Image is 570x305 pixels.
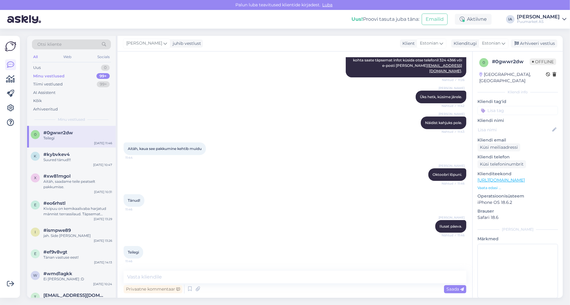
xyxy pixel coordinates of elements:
div: [DATE] 10:31 [94,190,112,194]
img: Askly Logo [5,41,16,52]
span: [PERSON_NAME] [439,163,465,168]
div: Tänan vastuse eest! [43,255,112,260]
span: Minu vestlused [58,117,85,122]
b: Uus! [351,16,363,22]
span: Üks hetk, küsime järele. [420,95,462,99]
span: Aitäh, kaua see pakkumine kehtib muidu [128,146,202,151]
span: e [34,203,36,207]
div: Minu vestlused [33,73,65,79]
p: Kliendi telefon [477,154,558,160]
div: Aktiivne [455,14,492,25]
div: 99+ [97,81,110,87]
div: Privaatne kommentaar [124,285,182,293]
a: [URL][DOMAIN_NAME] [477,177,525,183]
div: Socials [96,53,111,61]
span: [PERSON_NAME] [439,112,465,116]
span: Ilusat päeva. [439,224,462,229]
span: t [34,295,36,299]
span: e [34,251,36,256]
div: [DATE] 14:13 [94,260,112,265]
div: All [32,53,39,61]
div: [DATE] 10:47 [93,163,112,167]
span: Offline [530,58,556,65]
div: Teilegi [43,135,112,141]
span: Otsi kliente [37,41,61,48]
span: k [34,154,37,158]
span: Estonian [482,40,500,47]
div: [DATE] 10:24 [93,282,112,286]
p: Kliendi tag'id [477,98,558,105]
span: #ef9v8vgt [43,249,67,255]
span: #eo6rhstl [43,201,65,206]
span: Oktoobri lõpuni. [433,172,462,177]
span: [PERSON_NAME] [439,86,465,90]
div: Klienditugi [451,40,477,47]
span: Teilegi [128,250,139,254]
div: AI Assistent [33,90,55,96]
p: Kliendi email [477,137,558,143]
span: Näidist kahjuks pole. [425,120,462,125]
span: tonis.valing@gmail.com [43,293,106,298]
div: [PERSON_NAME] [517,14,560,19]
div: juhib vestlust [170,40,201,47]
p: iPhone OS 18.6.2 [477,199,558,206]
div: Web [62,53,73,61]
span: Estonian [420,40,438,47]
div: Puumarket AS [517,19,560,24]
span: x [34,176,36,180]
span: w [33,273,37,278]
div: Tiimi vestlused [33,81,63,87]
span: Nähtud ✓ 11:46 [442,233,465,238]
div: Klient [400,40,415,47]
div: [GEOGRAPHIC_DATA], [GEOGRAPHIC_DATA] [479,71,546,84]
div: Arhiveeritud [33,106,58,112]
div: Arhiveeri vestlus [511,39,557,48]
span: [PERSON_NAME] [439,215,465,220]
span: 11:46 [125,207,148,212]
span: 11:46 [125,259,148,263]
div: # 0gwwr2dw [492,58,530,65]
div: Proovi tasuta juba täna: [351,16,419,23]
p: Safari 18.6 [477,214,558,221]
div: [DATE] 13:29 [94,217,112,221]
span: #0gwwr2dw [43,130,73,135]
p: Brauser [477,208,558,214]
span: #xw81mgol [43,173,71,179]
span: Luba [321,2,335,8]
span: #wmd1agkk [43,271,72,276]
span: 0 [34,132,36,137]
span: Saada [446,286,464,292]
div: Kivipuu on kemikaalivaba harjatud männist terrassilaud. Täpsemat võrdlust termotöödeldud puidu ja... [43,206,112,217]
span: #kybvkev4 [43,152,70,157]
p: Operatsioonisüsteem [477,193,558,199]
p: Kliendi nimi [477,117,558,124]
div: Aitäh, saadame teile peatselt pakkumise. [43,179,112,190]
a: [EMAIL_ADDRESS][DOMAIN_NAME] [427,63,462,73]
span: i [35,230,36,234]
div: Küsi meiliaadressi [477,143,520,151]
span: Nähtud ✓ 11:43 [442,129,465,134]
div: Ei [PERSON_NAME] :D [43,276,112,282]
span: Nähtud ✓ 11:26 [442,78,465,82]
a: [PERSON_NAME]Puumarket AS [517,14,566,24]
p: Vaata edasi ... [477,185,558,191]
div: [PERSON_NAME] [477,227,558,232]
span: 0 [483,60,485,65]
div: [DATE] 11:46 [94,141,112,145]
input: Lisa tag [477,106,558,115]
span: Nähtud ✓ 11:42 [442,104,465,108]
div: [DATE] 13:26 [94,238,112,243]
span: Tänud! [128,198,140,203]
span: 11:44 [125,155,148,160]
div: Kõik [33,98,42,104]
button: Emailid [422,14,448,25]
div: Uus [33,65,41,71]
div: IA [506,15,515,23]
span: Nähtud ✓ 11:46 [442,181,465,186]
div: Küsi telefoninumbrit [477,160,526,168]
span: [PERSON_NAME] [126,40,162,47]
p: Klienditeekond [477,171,558,177]
div: Suured tänud!!! [43,157,112,163]
input: Lisa nimi [478,126,551,133]
div: jah. Side [PERSON_NAME] [43,233,112,238]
